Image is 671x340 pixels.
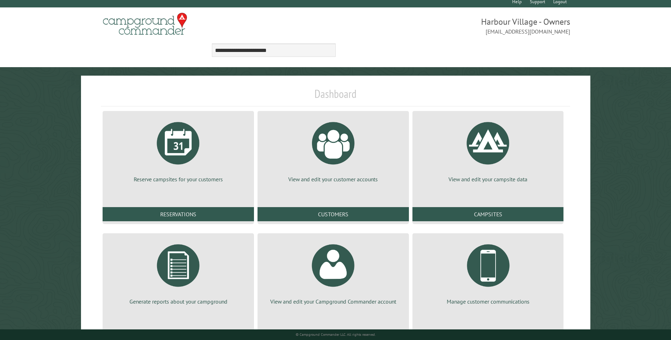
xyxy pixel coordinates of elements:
[412,207,564,221] a: Campsites
[296,332,376,337] small: © Campground Commander LLC. All rights reserved.
[101,87,570,106] h1: Dashboard
[103,207,254,221] a: Reservations
[111,298,245,305] p: Generate reports about your campground
[421,175,555,183] p: View and edit your campsite data
[421,298,555,305] p: Manage customer communications
[421,239,555,305] a: Manage customer communications
[111,239,245,305] a: Generate reports about your campground
[111,117,245,183] a: Reserve campsites for your customers
[266,175,400,183] p: View and edit your customer accounts
[258,207,409,221] a: Customers
[266,298,400,305] p: View and edit your Campground Commander account
[101,10,189,38] img: Campground Commander
[111,175,245,183] p: Reserve campsites for your customers
[266,117,400,183] a: View and edit your customer accounts
[266,239,400,305] a: View and edit your Campground Commander account
[421,117,555,183] a: View and edit your campsite data
[336,16,570,36] span: Harbour Village - Owners [EMAIL_ADDRESS][DOMAIN_NAME]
